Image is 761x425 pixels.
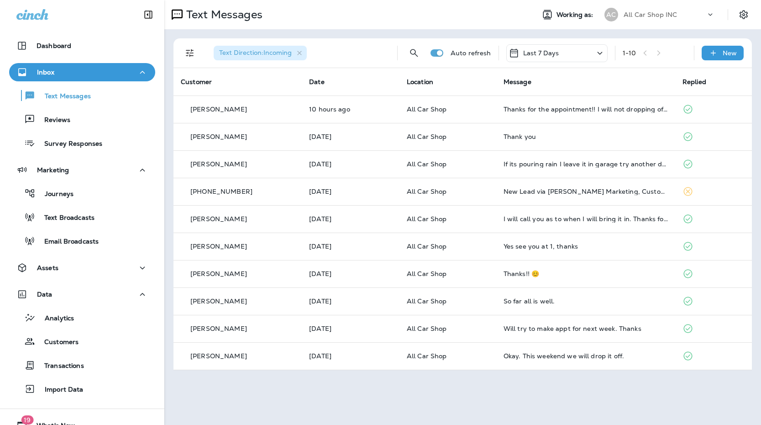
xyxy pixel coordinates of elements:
[9,308,155,327] button: Analytics
[190,270,247,277] p: [PERSON_NAME]
[36,92,91,101] p: Text Messages
[723,49,737,57] p: New
[624,11,677,18] p: All Car Shop INC
[190,133,247,140] p: [PERSON_NAME]
[181,44,199,62] button: Filters
[9,231,155,250] button: Email Broadcasts
[37,291,52,298] p: Data
[504,215,668,223] div: I will call you as to when I will bring it in. Thanks for reminding me!
[623,49,636,57] div: 1 - 10
[9,133,155,153] button: Survey Responses
[407,133,447,141] span: All Car Shop
[9,356,155,375] button: Transactions
[9,332,155,351] button: Customers
[504,78,531,86] span: Message
[9,184,155,203] button: Journeys
[190,106,247,113] p: [PERSON_NAME]
[9,110,155,129] button: Reviews
[407,297,447,305] span: All Car Shop
[9,161,155,179] button: Marketing
[9,259,155,277] button: Assets
[183,8,262,21] p: Text Messages
[35,140,102,149] p: Survey Responses
[190,188,252,195] p: [PHONE_NUMBER]
[309,188,392,195] p: Sep 9, 2025 11:33 AM
[309,106,392,113] p: Sep 10, 2025 09:10 AM
[504,188,668,195] div: New Lead via Merrick Marketing, Customer Name: OTILIO G., Contact info: Masked phone number avail...
[309,325,392,332] p: Sep 4, 2025 10:36 AM
[190,325,247,332] p: [PERSON_NAME]
[556,11,595,19] span: Working as:
[504,270,668,277] div: Thanks!! 😊
[9,86,155,105] button: Text Messages
[309,297,392,305] p: Sep 5, 2025 02:09 PM
[37,166,69,174] p: Marketing
[190,215,247,223] p: [PERSON_NAME]
[35,116,70,125] p: Reviews
[9,63,155,81] button: Inbox
[407,242,447,250] span: All Car Shop
[37,69,54,76] p: Inbox
[219,48,292,57] span: Text Direction : Incoming
[451,49,491,57] p: Auto refresh
[35,338,79,347] p: Customers
[9,207,155,227] button: Text Broadcasts
[407,215,447,223] span: All Car Shop
[407,270,447,278] span: All Car Shop
[309,160,392,168] p: Sep 9, 2025 05:55 PM
[309,215,392,223] p: Sep 9, 2025 10:25 AM
[21,415,33,425] span: 19
[214,46,307,60] div: Text Direction:Incoming
[604,8,618,21] div: AC
[181,78,212,86] span: Customer
[735,6,752,23] button: Settings
[35,362,84,371] p: Transactions
[405,44,423,62] button: Search Messages
[36,190,73,199] p: Journeys
[309,270,392,277] p: Sep 5, 2025 04:12 PM
[504,133,668,140] div: Thank you
[682,78,706,86] span: Replied
[407,352,447,360] span: All Car Shop
[190,297,247,305] p: [PERSON_NAME]
[523,49,559,57] p: Last 7 Days
[407,105,447,113] span: All Car Shop
[504,106,668,113] div: Thanks for the appointment!! I will not dropping off because I don't have anyone to pick me up.
[9,379,155,398] button: Import Data
[407,324,447,333] span: All Car Shop
[309,133,392,140] p: Sep 9, 2025 06:52 PM
[35,238,99,246] p: Email Broadcasts
[309,243,392,250] p: Sep 8, 2025 08:04 AM
[9,285,155,303] button: Data
[504,243,668,250] div: Yes see you at 1, thanks
[190,243,247,250] p: [PERSON_NAME]
[407,160,447,168] span: All Car Shop
[504,297,668,305] div: So far all is well.
[309,78,325,86] span: Date
[407,187,447,196] span: All Car Shop
[190,352,247,360] p: [PERSON_NAME]
[504,325,668,332] div: Will try to make appt for next week. Thanks
[190,160,247,168] p: [PERSON_NAME]
[504,352,668,360] div: Okay. This weekend we will drop it off.
[36,314,74,323] p: Analytics
[407,78,433,86] span: Location
[136,5,161,24] button: Collapse Sidebar
[37,264,58,271] p: Assets
[504,160,668,168] div: If its pouring rain I leave it in garage try another day.
[9,37,155,55] button: Dashboard
[35,214,94,223] p: Text Broadcasts
[36,386,84,394] p: Import Data
[37,42,71,49] p: Dashboard
[309,352,392,360] p: Sep 4, 2025 07:46 AM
